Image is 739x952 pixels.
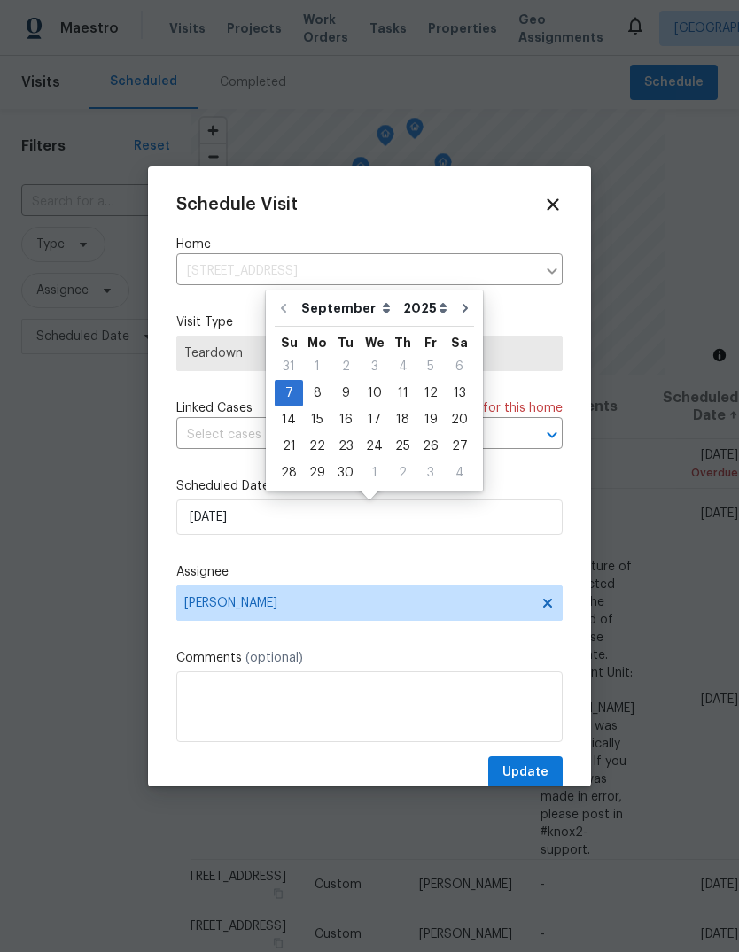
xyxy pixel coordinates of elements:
[360,354,389,379] div: 3
[303,461,331,485] div: 29
[176,422,513,449] input: Select cases
[389,434,416,459] div: 25
[416,460,445,486] div: Fri Oct 03 2025
[389,461,416,485] div: 2
[394,337,411,349] abbr: Thursday
[303,434,331,459] div: 22
[416,461,445,485] div: 3
[275,354,303,379] div: 31
[360,353,389,380] div: Wed Sep 03 2025
[331,353,360,380] div: Tue Sep 02 2025
[275,407,303,432] div: 14
[360,460,389,486] div: Wed Oct 01 2025
[452,290,478,326] button: Go to next month
[389,380,416,406] div: Thu Sep 11 2025
[389,460,416,486] div: Thu Oct 02 2025
[331,381,360,406] div: 9
[303,433,331,460] div: Mon Sep 22 2025
[389,433,416,460] div: Thu Sep 25 2025
[360,407,389,432] div: 17
[445,461,474,485] div: 4
[445,406,474,433] div: Sat Sep 20 2025
[275,380,303,406] div: Sun Sep 07 2025
[445,460,474,486] div: Sat Oct 04 2025
[331,407,360,432] div: 16
[445,381,474,406] div: 13
[416,381,445,406] div: 12
[338,337,354,349] abbr: Tuesday
[445,434,474,459] div: 27
[389,353,416,380] div: Thu Sep 04 2025
[360,380,389,406] div: Wed Sep 10 2025
[416,434,445,459] div: 26
[331,354,360,379] div: 2
[360,406,389,433] div: Wed Sep 17 2025
[176,563,563,581] label: Assignee
[303,354,331,379] div: 1
[502,762,548,784] span: Update
[445,380,474,406] div: Sat Sep 13 2025
[307,337,327,349] abbr: Monday
[245,652,303,664] span: (optional)
[176,313,563,331] label: Visit Type
[275,433,303,460] div: Sun Sep 21 2025
[275,353,303,380] div: Sun Aug 31 2025
[360,381,389,406] div: 10
[451,337,468,349] abbr: Saturday
[176,258,536,285] input: Enter in an address
[303,381,331,406] div: 8
[303,353,331,380] div: Mon Sep 01 2025
[281,337,298,349] abbr: Sunday
[416,406,445,433] div: Fri Sep 19 2025
[331,380,360,406] div: Tue Sep 09 2025
[275,381,303,406] div: 7
[389,354,416,379] div: 4
[297,295,399,321] select: Month
[488,756,563,789] button: Update
[416,353,445,380] div: Fri Sep 05 2025
[365,337,385,349] abbr: Wednesday
[303,406,331,433] div: Mon Sep 15 2025
[389,381,416,406] div: 11
[445,433,474,460] div: Sat Sep 27 2025
[270,290,297,326] button: Go to previous month
[275,460,303,486] div: Sun Sep 28 2025
[275,434,303,459] div: 21
[331,461,360,485] div: 30
[176,196,298,213] span: Schedule Visit
[389,406,416,433] div: Thu Sep 18 2025
[176,477,563,495] label: Scheduled Date
[360,434,389,459] div: 24
[303,380,331,406] div: Mon Sep 08 2025
[416,407,445,432] div: 19
[331,433,360,460] div: Tue Sep 23 2025
[416,354,445,379] div: 5
[399,295,452,321] select: Year
[303,460,331,486] div: Mon Sep 29 2025
[360,461,389,485] div: 1
[543,195,563,214] span: Close
[176,649,563,667] label: Comments
[416,433,445,460] div: Fri Sep 26 2025
[176,236,563,253] label: Home
[331,406,360,433] div: Tue Sep 16 2025
[176,399,253,417] span: Linked Cases
[303,407,331,432] div: 15
[416,380,445,406] div: Fri Sep 12 2025
[331,460,360,486] div: Tue Sep 30 2025
[275,461,303,485] div: 28
[445,407,474,432] div: 20
[424,337,437,349] abbr: Friday
[176,499,563,535] input: M/D/YYYY
[389,407,416,432] div: 18
[360,433,389,460] div: Wed Sep 24 2025
[445,353,474,380] div: Sat Sep 06 2025
[184,344,555,362] span: Teardown
[540,422,564,447] button: Open
[445,354,474,379] div: 6
[184,596,532,610] span: [PERSON_NAME]
[275,406,303,433] div: Sun Sep 14 2025
[331,434,360,459] div: 23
